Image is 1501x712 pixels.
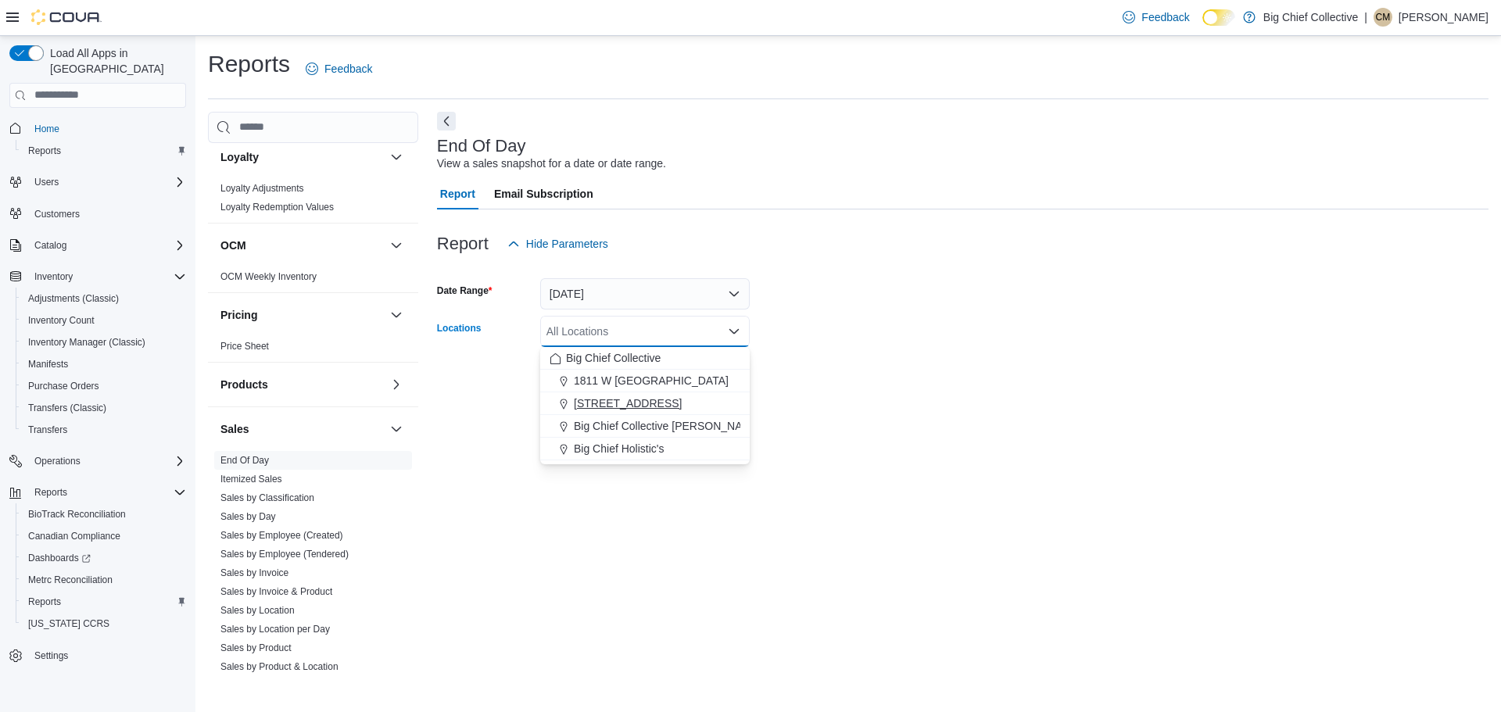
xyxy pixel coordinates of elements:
[1202,26,1203,27] span: Dark Mode
[540,347,750,460] div: Choose from the following options
[1141,9,1189,25] span: Feedback
[34,239,66,252] span: Catalog
[16,569,192,591] button: Metrc Reconciliation
[220,183,304,194] a: Loyalty Adjustments
[28,145,61,157] span: Reports
[28,646,74,665] a: Settings
[1116,2,1195,33] a: Feedback
[3,266,192,288] button: Inventory
[220,661,339,672] a: Sales by Product & Location
[220,530,343,541] a: Sales by Employee (Created)
[540,438,750,460] button: Big Chief Holistic's
[22,592,67,611] a: Reports
[28,552,91,564] span: Dashboards
[220,605,295,616] a: Sales by Location
[299,53,378,84] a: Feedback
[22,399,113,417] a: Transfers (Classic)
[22,355,74,374] a: Manifests
[208,48,290,80] h1: Reports
[220,548,349,560] span: Sales by Employee (Tendered)
[22,377,186,395] span: Purchase Orders
[220,660,339,673] span: Sales by Product & Location
[208,267,418,292] div: OCM
[220,474,282,485] a: Itemized Sales
[437,284,493,297] label: Date Range
[28,267,186,286] span: Inventory
[28,483,73,502] button: Reports
[387,306,406,324] button: Pricing
[387,375,406,394] button: Products
[22,505,132,524] a: BioTrack Reconciliation
[16,419,192,441] button: Transfers
[220,492,314,504] span: Sales by Classification
[437,137,526,156] h3: End Of Day
[574,373,729,388] span: 1811 W [GEOGRAPHIC_DATA]
[540,278,750,309] button: [DATE]
[220,529,343,542] span: Sales by Employee (Created)
[220,511,276,522] a: Sales by Day
[22,333,186,352] span: Inventory Manager (Classic)
[440,178,475,209] span: Report
[22,420,186,439] span: Transfers
[22,614,186,633] span: Washington CCRS
[220,586,332,597] a: Sales by Invoice & Product
[34,486,67,499] span: Reports
[220,238,384,253] button: OCM
[728,325,740,338] button: Close list of options
[387,420,406,438] button: Sales
[3,644,192,667] button: Settings
[1399,8,1488,27] p: [PERSON_NAME]
[28,358,68,370] span: Manifests
[22,614,116,633] a: [US_STATE] CCRS
[28,424,67,436] span: Transfers
[220,421,249,437] h3: Sales
[208,179,418,223] div: Loyalty
[208,337,418,362] div: Pricing
[220,202,334,213] a: Loyalty Redemption Values
[22,311,101,330] a: Inventory Count
[16,503,192,525] button: BioTrack Reconciliation
[16,613,192,635] button: [US_STATE] CCRS
[220,642,292,653] a: Sales by Product
[22,333,152,352] a: Inventory Manager (Classic)
[22,527,186,546] span: Canadian Compliance
[574,441,665,456] span: Big Chief Holistic's
[220,585,332,598] span: Sales by Invoice & Product
[220,421,384,437] button: Sales
[34,208,80,220] span: Customers
[28,267,79,286] button: Inventory
[220,341,269,352] a: Price Sheet
[220,473,282,485] span: Itemized Sales
[16,288,192,309] button: Adjustments (Classic)
[540,415,750,438] button: Big Chief Collective [PERSON_NAME]
[220,307,257,323] h3: Pricing
[22,141,67,160] a: Reports
[28,173,65,191] button: Users
[501,228,614,259] button: Hide Parameters
[220,624,330,635] a: Sales by Location per Day
[28,205,86,224] a: Customers
[28,452,186,470] span: Operations
[34,123,59,135] span: Home
[28,236,73,255] button: Catalog
[28,204,186,224] span: Customers
[28,483,186,502] span: Reports
[220,149,384,165] button: Loyalty
[1374,8,1392,27] div: Charles Monoessy
[28,314,95,327] span: Inventory Count
[220,567,288,578] a: Sales by Invoice
[220,455,269,466] a: End Of Day
[220,182,304,195] span: Loyalty Adjustments
[22,311,186,330] span: Inventory Count
[16,397,192,419] button: Transfers (Classic)
[16,547,192,569] a: Dashboards
[220,270,317,283] span: OCM Weekly Inventory
[34,176,59,188] span: Users
[220,510,276,523] span: Sales by Day
[220,454,269,467] span: End Of Day
[566,350,661,366] span: Big Chief Collective
[16,591,192,613] button: Reports
[28,508,126,521] span: BioTrack Reconciliation
[28,119,186,138] span: Home
[540,392,750,415] button: [STREET_ADDRESS]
